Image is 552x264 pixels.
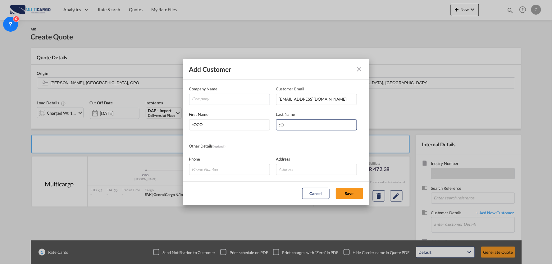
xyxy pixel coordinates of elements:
button: icon-close [353,63,366,75]
span: Customer [203,65,232,73]
input: Email [276,94,357,105]
md-icon: icon-close [356,66,363,73]
input: Phone Number [189,164,270,175]
input: First Name [189,119,270,130]
span: Customer Email [276,86,304,91]
input: Address [276,164,357,175]
input: Last Name [276,119,357,130]
span: Last Name [276,112,295,117]
input: Company [192,94,270,103]
md-dialog: Add Customer Company ... [183,59,369,205]
div: Other Details [189,143,276,150]
span: Add [189,65,201,73]
span: Company Name [189,86,218,91]
span: First Name [189,112,209,117]
span: Address [276,157,290,162]
button: Cancel [302,188,330,199]
button: Save [336,188,363,199]
span: ( optional ) [213,145,226,148]
span: Phone [189,157,200,162]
